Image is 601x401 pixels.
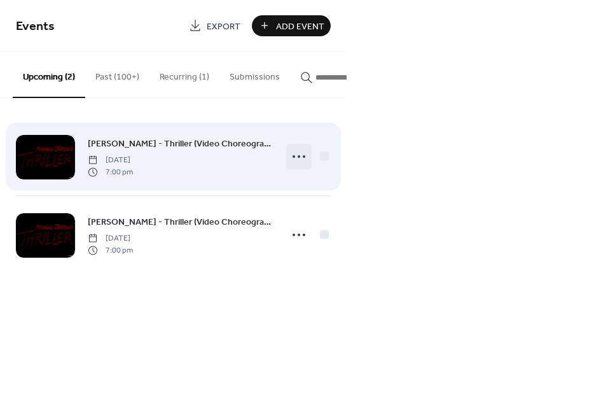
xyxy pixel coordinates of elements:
[207,20,240,33] span: Export
[88,244,133,256] span: 7:00 pm
[16,14,55,39] span: Events
[88,215,273,229] a: [PERSON_NAME] - Thriller (Video Choreography) **MASTER CLASS*
[85,52,149,97] button: Past (100+)
[88,166,133,178] span: 7:00 pm
[13,52,85,98] button: Upcoming (2)
[88,137,273,151] span: [PERSON_NAME] - Thriller (Video Choreography) ** MASTER CLASS**
[88,216,273,229] span: [PERSON_NAME] - Thriller (Video Choreography) **MASTER CLASS*
[183,15,247,36] a: Export
[88,155,133,166] span: [DATE]
[149,52,219,97] button: Recurring (1)
[276,20,324,33] span: Add Event
[88,136,273,151] a: [PERSON_NAME] - Thriller (Video Choreography) ** MASTER CLASS**
[252,15,331,36] button: Add Event
[88,233,133,244] span: [DATE]
[219,52,290,97] button: Submissions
